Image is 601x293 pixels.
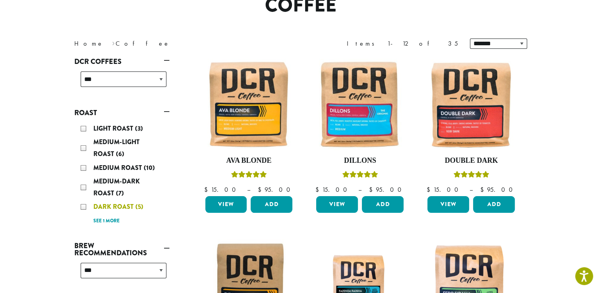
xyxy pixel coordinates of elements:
[347,39,458,48] div: Items 1-12 of 35
[251,196,292,213] button: Add
[314,156,406,165] h4: Dillons
[74,120,170,229] div: Roast
[369,185,405,194] bdi: 95.00
[74,55,170,68] a: DCR Coffees
[316,196,358,213] a: View
[93,177,140,198] span: Medium-Dark Roast
[74,68,170,96] div: DCR Coffees
[203,59,294,150] img: Ava-Blonde-12oz-1-300x300.jpg
[257,185,294,194] bdi: 95.00
[315,185,322,194] span: $
[205,196,247,213] a: View
[203,59,295,193] a: Ava BlondeRated 5.00 out of 5
[74,39,289,48] nav: Breadcrumb
[358,185,361,194] span: –
[473,196,515,213] button: Add
[116,149,124,158] span: (6)
[257,185,264,194] span: $
[93,202,135,211] span: Dark Roast
[204,185,239,194] bdi: 15.00
[74,260,170,288] div: Brew Recommendations
[425,59,517,193] a: Double DarkRated 4.50 out of 5
[74,239,170,260] a: Brew Recommendations
[453,170,489,182] div: Rated 4.50 out of 5
[480,185,516,194] bdi: 95.00
[369,185,375,194] span: $
[135,202,143,211] span: (5)
[342,170,378,182] div: Rated 5.00 out of 5
[93,163,144,172] span: Medium Roast
[74,106,170,120] a: Roast
[427,196,469,213] a: View
[93,217,120,225] a: See 1 more
[362,196,404,213] button: Add
[469,185,472,194] span: –
[314,59,406,193] a: DillonsRated 5.00 out of 5
[315,185,350,194] bdi: 15.00
[93,124,135,133] span: Light Roast
[112,36,115,48] span: ›
[425,156,517,165] h4: Double Dark
[480,185,487,194] span: $
[116,189,124,198] span: (7)
[93,137,139,158] span: Medium-Light Roast
[204,185,211,194] span: $
[203,156,295,165] h4: Ava Blonde
[135,124,143,133] span: (3)
[144,163,155,172] span: (10)
[231,170,267,182] div: Rated 5.00 out of 5
[426,185,462,194] bdi: 15.00
[314,59,406,150] img: Dillons-12oz-300x300.jpg
[425,59,517,150] img: Double-Dark-12oz-300x300.jpg
[74,39,104,48] a: Home
[247,185,250,194] span: –
[426,185,433,194] span: $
